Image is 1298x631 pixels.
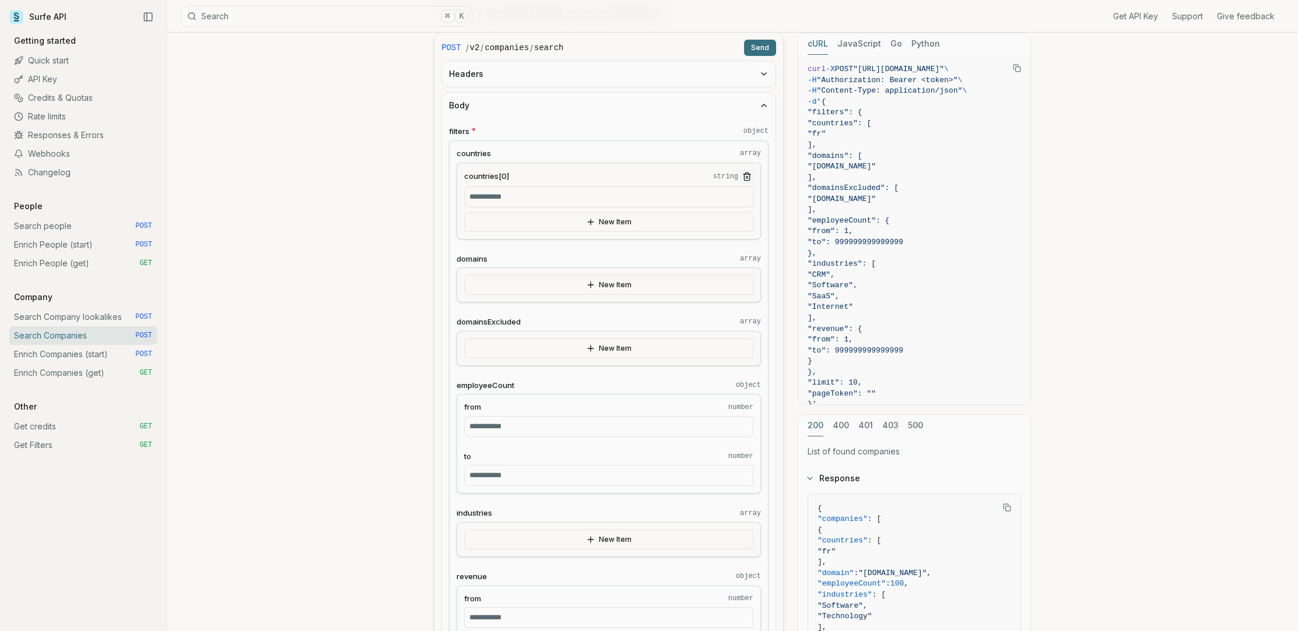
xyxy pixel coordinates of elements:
[442,61,776,87] button: Headers
[457,571,487,582] span: revenue
[464,401,481,413] span: from
[464,275,753,295] button: New Item
[808,227,853,235] span: "from": 1,
[713,172,738,181] code: string
[818,526,822,534] span: {
[135,350,152,359] span: POST
[808,389,876,398] span: "pageToken": ""
[808,281,858,290] span: "Software",
[890,579,904,588] span: 100
[817,86,963,95] span: "Content-Type: application/json"
[9,401,41,413] p: Other
[808,65,826,73] span: curl
[882,415,899,436] button: 403
[863,601,868,610] span: ,
[808,325,862,333] span: "revenue": {
[457,148,491,159] span: countries
[464,339,753,358] button: New Item
[808,195,876,203] span: "[DOMAIN_NAME]"
[808,173,817,182] span: ],
[464,212,753,232] button: New Item
[808,313,817,322] span: ],
[9,107,157,126] a: Rate limits
[957,76,962,84] span: \
[743,126,769,136] code: object
[1172,10,1203,22] a: Support
[808,292,840,301] span: "SaaS",
[139,440,152,450] span: GET
[808,415,823,436] button: 200
[808,205,817,214] span: ],
[9,70,157,89] a: API Key
[139,8,157,26] button: Collapse Sidebar
[9,436,157,454] a: Get Filters GET
[808,357,812,365] span: }
[808,249,817,258] span: },
[455,10,468,23] kbd: K
[441,42,461,54] span: POST
[808,108,862,117] span: "filters": {
[9,35,80,47] p: Getting started
[9,89,157,107] a: Credits & Quotas
[817,97,826,106] span: '{
[135,240,152,249] span: POST
[808,238,903,246] span: "to": 999999999999999
[808,259,876,268] span: "industries": [
[9,200,47,212] p: People
[9,345,157,364] a: Enrich Companies (start) POST
[466,42,469,54] span: /
[135,221,152,231] span: POST
[808,140,817,149] span: ],
[139,422,152,431] span: GET
[1008,59,1026,77] button: Copy Text
[818,590,872,599] span: "industries"
[927,569,931,577] span: ,
[740,509,761,518] code: array
[818,601,863,610] span: "Software"
[818,504,822,513] span: {
[868,536,881,545] span: : [
[441,10,454,23] kbd: ⌘
[808,335,853,344] span: "from": 1,
[480,42,483,54] span: /
[808,86,817,95] span: -H
[449,126,469,137] span: filters
[728,594,753,603] code: number
[9,126,157,144] a: Responses & Errors
[808,446,1021,457] p: List of found companies
[139,259,152,268] span: GET
[808,151,862,160] span: "domains": [
[818,514,868,523] span: "companies"
[808,184,899,192] span: "domainsExcluded": [
[808,302,853,311] span: "Internet"
[818,579,886,588] span: "employeeCount"
[740,254,761,263] code: array
[485,42,529,54] code: companies
[808,216,889,225] span: "employeeCount": {
[944,65,949,73] span: \
[853,65,944,73] span: "[URL][DOMAIN_NAME]"
[818,612,872,621] span: "Technology"
[740,317,761,326] code: array
[908,415,923,436] button: 500
[808,400,817,408] span: }'
[998,499,1016,516] button: Copy Text
[854,569,858,577] span: :
[808,368,817,376] span: },
[833,415,849,436] button: 400
[9,417,157,436] a: Get credits GET
[886,579,890,588] span: :
[808,270,835,279] span: "CRM",
[740,149,761,158] code: array
[9,144,157,163] a: Webhooks
[818,536,868,545] span: "countries"
[736,572,761,581] code: object
[464,530,753,549] button: New Item
[457,316,521,327] span: domainsExcluded
[464,593,481,604] span: from
[826,65,835,73] span: -X
[818,547,836,556] span: "fr"
[736,380,761,390] code: object
[9,291,57,303] p: Company
[9,364,157,382] a: Enrich Companies (get) GET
